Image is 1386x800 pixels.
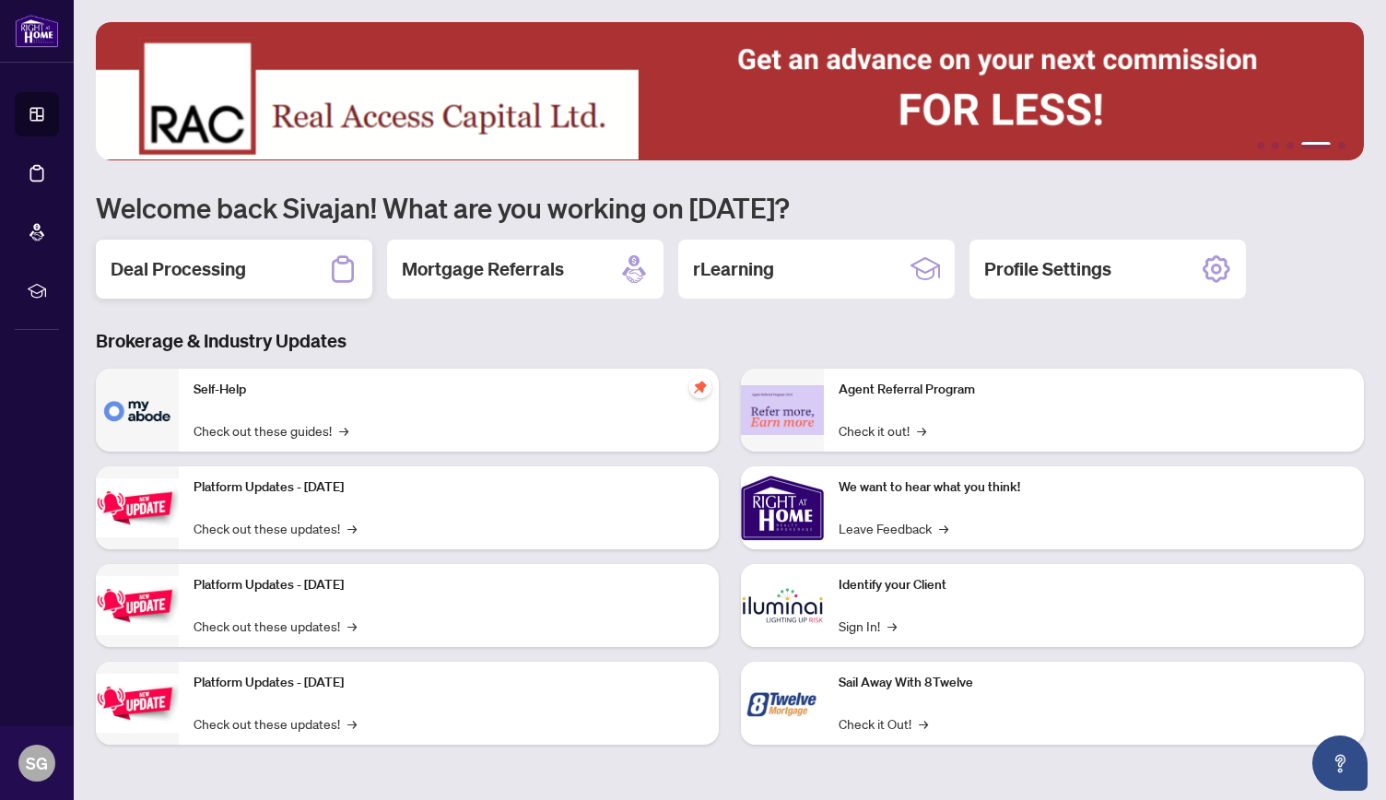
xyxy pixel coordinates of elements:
span: → [347,713,357,734]
h2: Deal Processing [111,256,246,282]
a: Sign In!→ [839,616,897,636]
a: Check it Out!→ [839,713,928,734]
img: Sail Away With 8Twelve [741,662,824,745]
p: Self-Help [194,380,704,400]
img: Slide 3 [96,22,1364,160]
button: 1 [1257,142,1264,149]
img: Platform Updates - July 21, 2025 [96,478,179,536]
span: pushpin [689,376,711,398]
button: 5 [1338,142,1345,149]
img: Agent Referral Program [741,385,824,436]
h2: rLearning [693,256,774,282]
h1: Welcome back Sivajan! What are you working on [DATE]? [96,190,1364,225]
p: Identify your Client [839,575,1349,595]
p: We want to hear what you think! [839,477,1349,498]
p: Sail Away With 8Twelve [839,673,1349,693]
span: → [887,616,897,636]
span: → [939,518,948,538]
a: Check out these updates!→ [194,518,357,538]
span: → [339,420,348,441]
h2: Profile Settings [984,256,1111,282]
p: Platform Updates - [DATE] [194,477,704,498]
button: 3 [1286,142,1294,149]
p: Platform Updates - [DATE] [194,575,704,595]
button: 2 [1272,142,1279,149]
h3: Brokerage & Industry Updates [96,328,1364,354]
button: 4 [1301,142,1331,149]
h2: Mortgage Referrals [402,256,564,282]
a: Check out these updates!→ [194,616,357,636]
img: Self-Help [96,369,179,452]
span: → [347,518,357,538]
a: Check out these guides!→ [194,420,348,441]
a: Leave Feedback→ [839,518,948,538]
p: Platform Updates - [DATE] [194,673,704,693]
span: → [917,420,926,441]
img: logo [15,14,59,48]
a: Check it out!→ [839,420,926,441]
img: Identify your Client [741,564,824,647]
span: → [347,616,357,636]
button: Open asap [1312,735,1368,791]
img: Platform Updates - June 23, 2025 [96,674,179,732]
span: → [919,713,928,734]
p: Agent Referral Program [839,380,1349,400]
img: We want to hear what you think! [741,466,824,549]
img: Platform Updates - July 8, 2025 [96,576,179,634]
span: SG [26,750,48,776]
a: Check out these updates!→ [194,713,357,734]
